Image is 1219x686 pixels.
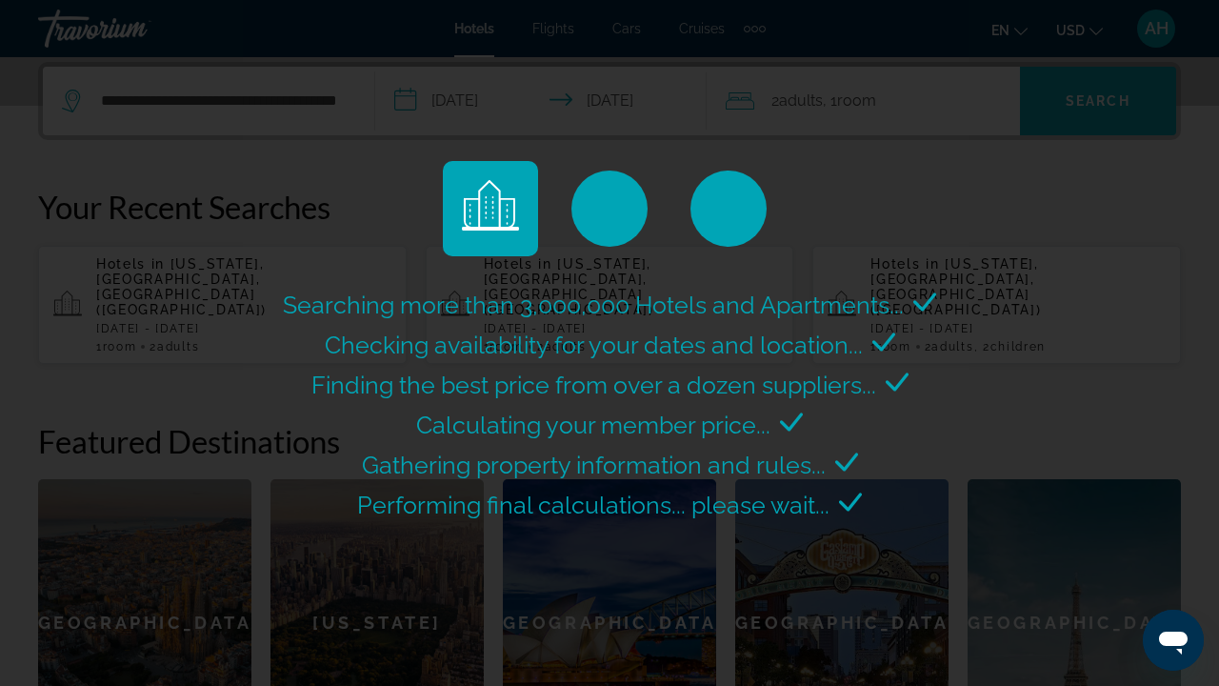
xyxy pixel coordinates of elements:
span: Finding the best price from over a dozen suppliers... [311,371,876,399]
span: Gathering property information and rules... [362,451,826,479]
span: Calculating your member price... [416,411,770,439]
span: Performing final calculations... please wait... [357,491,829,519]
span: Checking availability for your dates and location... [325,331,863,359]
iframe: Button to launch messaging window [1143,610,1204,671]
span: Searching more than 3,000,000 Hotels and Apartments... [283,291,904,319]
